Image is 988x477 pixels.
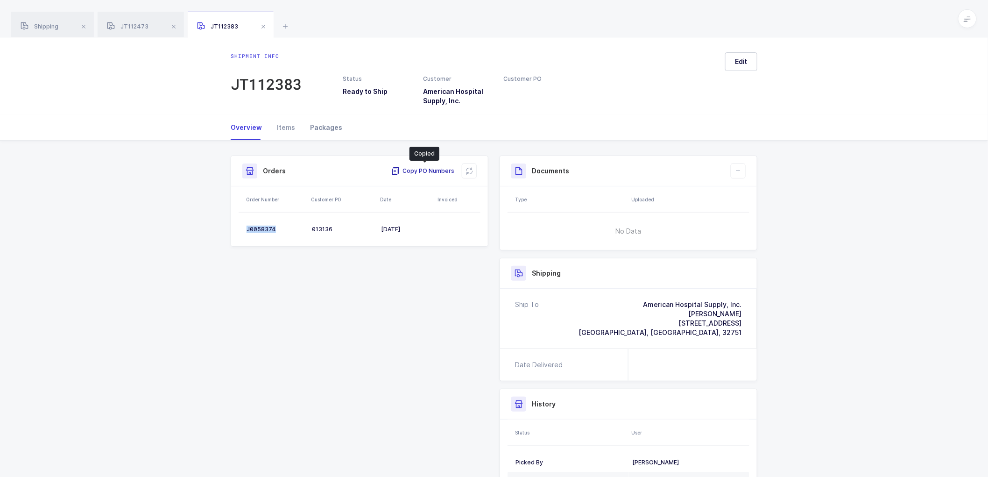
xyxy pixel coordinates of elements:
span: Edit [735,57,748,66]
div: [PERSON_NAME] [579,309,741,319]
div: Packages [303,115,342,140]
div: [DATE] [381,226,431,233]
span: No Data [568,217,689,245]
h3: Ready to Ship [343,87,412,96]
div: Customer PO [504,75,573,83]
div: Ship To [515,300,539,337]
div: Overview [231,115,269,140]
div: Copied [409,147,439,161]
div: Customer PO [311,196,374,203]
div: Shipment info [231,52,302,60]
div: Status [515,429,626,436]
div: Status [343,75,412,83]
h3: American Hospital Supply, Inc. [423,87,492,106]
span: JT112383 [197,23,238,30]
span: JT112473 [107,23,148,30]
h3: Shipping [532,269,561,278]
div: [PERSON_NAME] [632,459,741,466]
div: American Hospital Supply, Inc. [579,300,741,309]
button: Copy PO Numbers [391,166,454,176]
span: [GEOGRAPHIC_DATA], [GEOGRAPHIC_DATA], 32751 [579,328,741,336]
div: Type [515,196,626,203]
button: Edit [725,52,757,71]
div: Picked By [515,459,625,466]
div: User [631,429,747,436]
div: Uploaded [631,196,747,203]
div: Customer [423,75,492,83]
h3: Documents [532,166,569,176]
span: Shipping [21,23,58,30]
div: 013136 [312,226,374,233]
div: J0058374 [247,226,304,233]
h3: History [532,399,556,409]
div: Invoiced [438,196,478,203]
h3: Orders [263,166,286,176]
div: Date [380,196,432,203]
div: [STREET_ADDRESS] [579,319,741,328]
div: Items [269,115,303,140]
div: Date Delivered [515,360,566,370]
div: Order Number [246,196,305,203]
